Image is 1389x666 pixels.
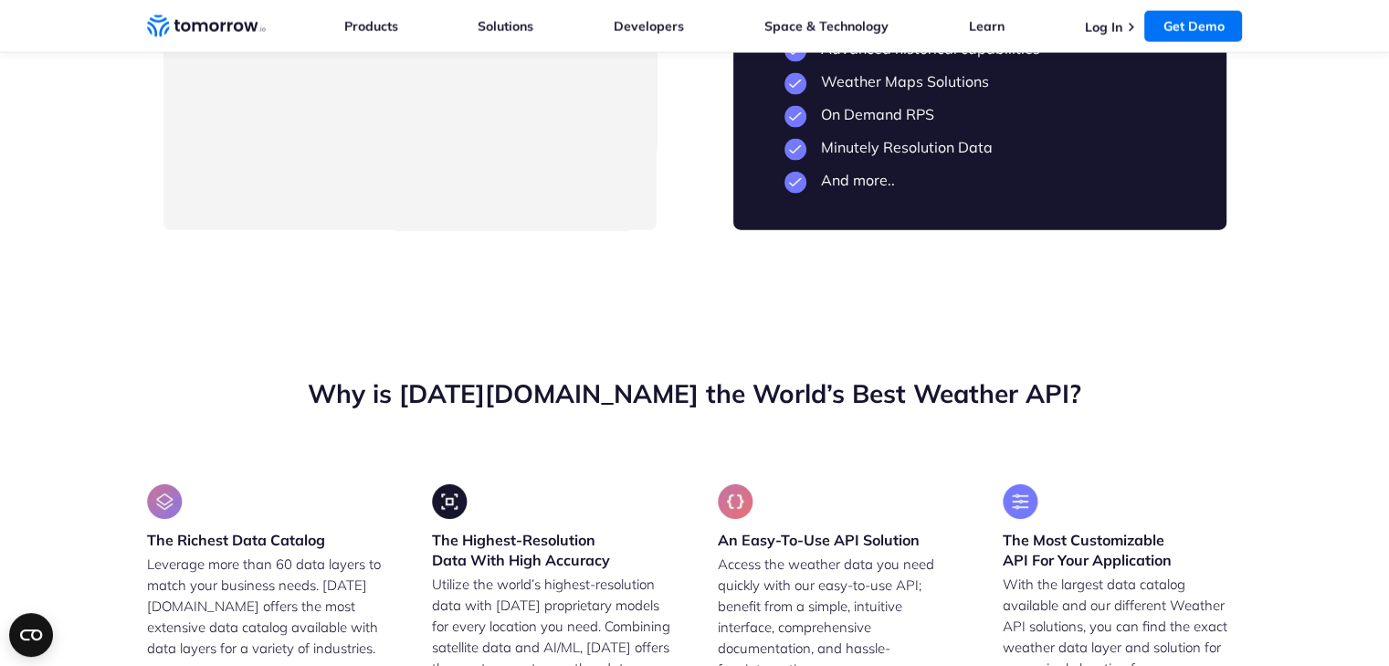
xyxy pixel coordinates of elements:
[614,18,684,35] a: Developers
[147,13,266,40] a: Home link
[147,376,1243,411] h2: Why is [DATE][DOMAIN_NAME] the World’s Best Weather API?
[784,171,1175,189] li: And more..
[1084,19,1121,36] a: Log In
[9,613,53,657] button: Open CMP widget
[432,530,672,570] h3: The Highest-Resolution Data With High Accuracy
[147,554,387,659] p: Leverage more than 60 data layers to match your business needs. [DATE][DOMAIN_NAME] offers the mo...
[478,18,533,35] a: Solutions
[969,18,1005,35] a: Learn
[147,530,325,550] h3: The Richest Data Catalog
[1144,11,1242,42] a: Get Demo
[784,138,1175,156] li: Minutely Resolution Data
[784,72,1175,90] li: Weather Maps Solutions
[344,18,398,35] a: Products
[764,18,889,35] a: Space & Technology
[718,530,920,550] h3: An Easy-To-Use API Solution
[1003,530,1243,570] h3: The Most Customizable API For Your Application
[784,105,1175,123] li: On Demand RPS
